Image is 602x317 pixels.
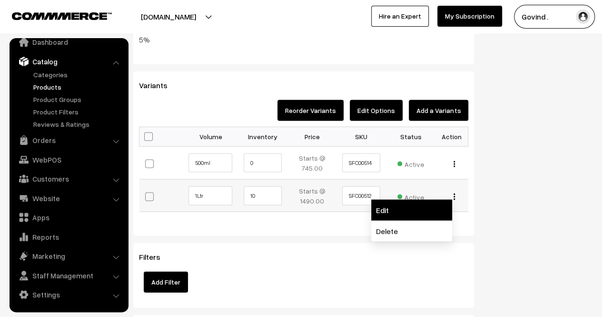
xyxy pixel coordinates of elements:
th: Inventory [238,127,287,147]
a: Apps [12,209,125,226]
span: Filters [139,252,172,262]
th: Status [386,127,435,147]
th: SKU [336,127,386,147]
input: 0 [244,153,282,173]
a: Website [12,190,125,207]
a: COMMMERCE [12,10,95,21]
input: SKU [342,186,380,205]
td: Starts @ 1490.00 [287,179,337,212]
span: 5% [139,35,149,44]
button: Add a Variants [409,100,468,121]
a: Hire an Expert [371,6,429,27]
a: My Subscription [437,6,502,27]
a: Delete [371,221,452,242]
img: user [576,10,590,24]
a: Dashboard [12,33,125,51]
span: Active [397,190,424,202]
a: Product Filters [31,107,125,117]
img: COMMMERCE [12,12,112,20]
a: Categories [31,70,125,80]
button: Add Filter [144,272,188,293]
a: Customers [12,170,125,187]
a: Edit [371,200,452,221]
span: Active [397,157,424,169]
a: WebPOS [12,151,125,168]
th: Action [435,127,468,147]
img: Menu [454,194,455,200]
input: SKU [342,153,380,173]
button: Reorder Variants [277,100,344,121]
a: Marketing [12,247,125,265]
button: [DOMAIN_NAME] [108,5,229,29]
th: Volume [188,127,238,147]
img: Menu [454,161,455,167]
button: Govind . [514,5,595,29]
a: Reviews & Ratings [31,119,125,129]
a: Settings [12,286,125,303]
a: Catalog [12,53,125,70]
button: Edit Options [350,100,403,121]
span: Variants [139,81,179,90]
a: Product Groups [31,94,125,104]
a: Products [31,82,125,92]
td: Starts @ 745.00 [287,147,337,180]
a: Reports [12,228,125,245]
input: 10 [244,186,282,205]
a: Staff Management [12,267,125,284]
a: Orders [12,132,125,149]
th: Price [287,127,337,147]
